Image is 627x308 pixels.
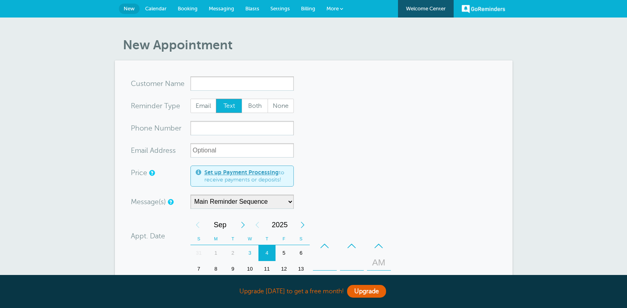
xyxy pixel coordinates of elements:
div: 8 [207,261,224,277]
div: Wednesday, September 10 [241,261,258,277]
span: September [205,217,236,233]
a: Upgrade [347,285,386,298]
div: 5 [276,245,293,261]
div: 12 [315,271,334,287]
div: 00 [342,271,361,287]
div: Upgrade [DATE] to get a free month! [115,283,512,300]
span: to receive payments or deposits! [204,169,289,183]
div: 2 [224,245,241,261]
div: Thursday, September 11 [258,261,276,277]
div: 11 [258,261,276,277]
label: Text [216,99,242,113]
div: 7 [190,261,208,277]
div: 6 [293,245,310,261]
div: Today, Wednesday, September 3 [241,245,258,261]
span: Pho [131,125,144,132]
div: Next Year [295,217,310,233]
span: Email [191,99,216,113]
div: 12 [276,261,293,277]
a: An optional price for the appointment. If you set a price, you can include a payment link in your... [149,170,154,175]
span: Booking [178,6,198,12]
div: Tuesday, September 9 [224,261,241,277]
div: 3 [241,245,258,261]
span: Ema [131,147,145,154]
label: Appt. Date [131,232,165,240]
th: T [258,233,276,245]
th: W [241,233,258,245]
span: Calendar [145,6,167,12]
span: Settings [270,6,290,12]
div: Previous Month [190,217,205,233]
span: Messaging [209,6,234,12]
div: 13 [293,261,310,277]
span: 2025 [264,217,295,233]
label: Message(s) [131,198,166,205]
th: S [190,233,208,245]
h1: New Appointment [123,37,512,53]
span: None [268,99,293,113]
a: New [119,4,140,14]
th: M [207,233,224,245]
span: Cus [131,80,144,87]
span: More [326,6,339,12]
label: Both [242,99,268,113]
span: Blasts [245,6,259,12]
div: Friday, September 12 [276,261,293,277]
div: Next Month [236,217,250,233]
div: Saturday, September 13 [293,261,310,277]
span: il Add [145,147,163,154]
div: Friday, September 5 [276,245,293,261]
div: 4 [258,245,276,261]
div: Sunday, August 31 [190,245,208,261]
div: 31 [190,245,208,261]
div: Sunday, September 7 [190,261,208,277]
label: Reminder Type [131,102,180,109]
div: PM [369,271,388,287]
span: Billing [301,6,315,12]
span: ne Nu [144,125,164,132]
label: Email [190,99,217,113]
input: Optional [190,143,294,158]
a: Set up Payment Processing [204,169,279,175]
span: New [124,6,135,12]
div: AM [369,255,388,271]
div: 10 [241,261,258,277]
div: ame [131,76,190,91]
div: 9 [224,261,241,277]
div: Monday, September 1 [207,245,224,261]
label: Price [131,169,147,176]
div: ress [131,143,190,158]
div: mber [131,121,190,135]
th: S [293,233,310,245]
span: tomer N [144,80,171,87]
div: Saturday, September 6 [293,245,310,261]
div: Previous Year [250,217,264,233]
th: F [276,233,293,245]
div: Monday, September 8 [207,261,224,277]
label: None [268,99,294,113]
th: T [224,233,241,245]
a: Simple templates and custom messages will use the reminder schedule set under Settings > Reminder... [168,199,173,205]
div: Tuesday, September 2 [224,245,241,261]
div: 1 [207,245,224,261]
iframe: Resource center [595,276,619,300]
div: Thursday, September 4 [258,245,276,261]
